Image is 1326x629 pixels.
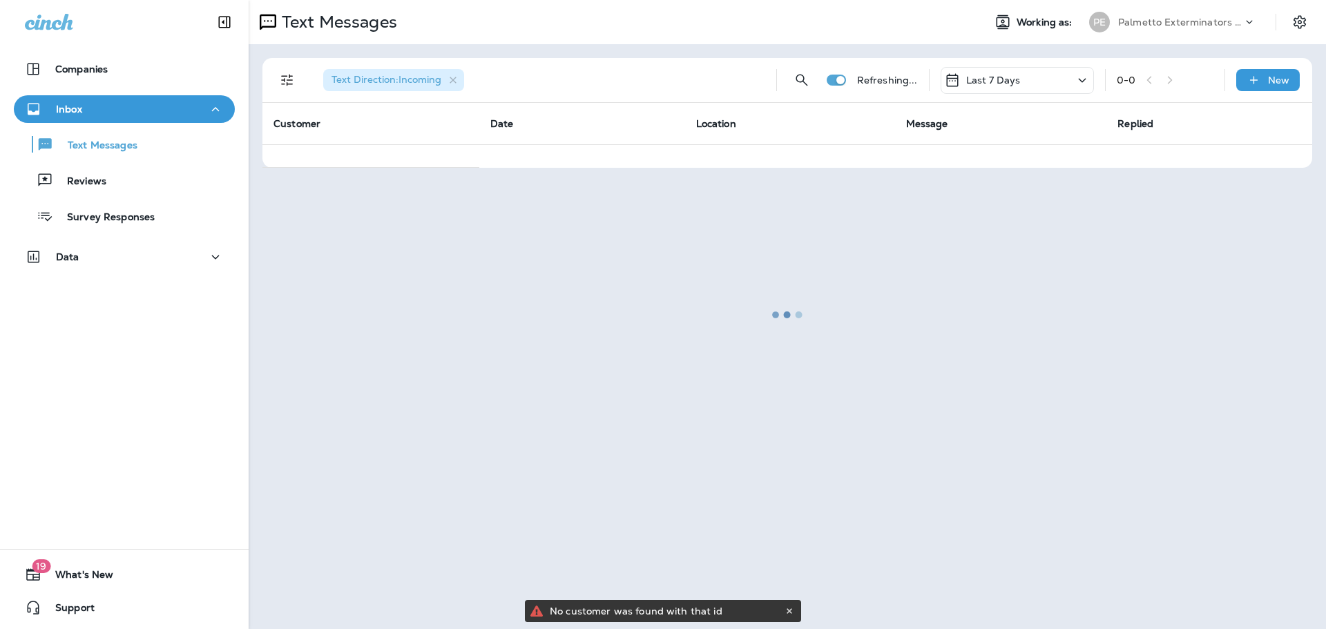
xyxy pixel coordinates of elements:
[41,569,113,586] span: What's New
[56,251,79,262] p: Data
[53,175,106,188] p: Reviews
[32,559,50,573] span: 19
[14,166,235,195] button: Reviews
[53,211,155,224] p: Survey Responses
[14,202,235,231] button: Survey Responses
[14,95,235,123] button: Inbox
[56,104,82,115] p: Inbox
[14,561,235,588] button: 19What's New
[550,600,782,622] div: No customer was found with that id
[205,8,244,36] button: Collapse Sidebar
[54,139,137,153] p: Text Messages
[1268,75,1289,86] p: New
[14,594,235,621] button: Support
[14,130,235,159] button: Text Messages
[14,243,235,271] button: Data
[41,602,95,619] span: Support
[14,55,235,83] button: Companies
[55,64,108,75] p: Companies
